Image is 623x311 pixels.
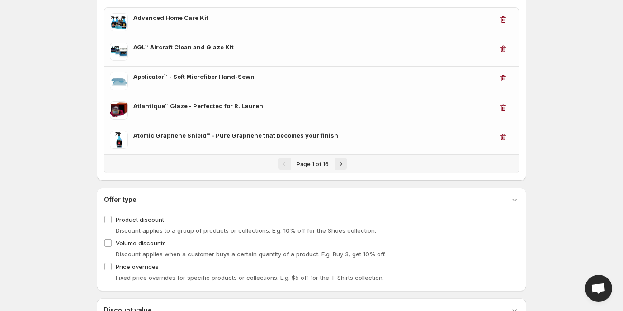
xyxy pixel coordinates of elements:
[116,250,386,258] span: Discount applies when a customer buys a certain quantity of a product. E.g. Buy 3, get 10% off.
[335,158,347,170] button: Next
[585,275,612,302] a: Open chat
[116,239,166,247] span: Volume discounts
[116,227,376,234] span: Discount applies to a group of products or collections. E.g. 10% off for the Shoes collection.
[104,154,519,173] nav: Pagination
[133,131,493,140] h3: Atomic Graphene Shield™ - Pure Graphene that becomes your finish
[133,101,493,110] h3: Atlantique™ Glaze - Perfected for R. Lauren
[133,43,493,52] h3: AGL™ Aircraft Clean and Glaze Kit
[133,72,493,81] h3: Applicator™ - Soft Microfiber Hand-Sewn
[104,195,137,204] h3: Offer type
[116,263,159,270] span: Price overrides
[133,13,493,22] h3: Advanced Home Care Kit
[297,161,329,167] span: Page 1 of 16
[116,274,384,281] span: Fixed price overrides for specific products or collections. E.g. $5 off for the T-Shirts collection.
[116,216,164,223] span: Product discount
